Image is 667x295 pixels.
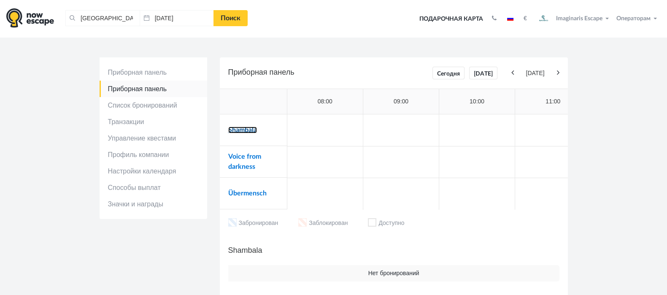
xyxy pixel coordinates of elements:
a: Voice from darkness [228,153,261,170]
a: Список бронирований [100,97,207,114]
a: Настройки календаря [100,163,207,179]
a: Способы выплат [100,179,207,196]
td: Нет бронирований [228,265,559,281]
a: Приборная панель [100,81,207,97]
span: [DATE] [516,69,554,77]
a: Подарочная карта [416,10,486,28]
button: € [519,14,531,23]
span: Операторам [616,16,651,22]
td: 11:00 [515,89,591,114]
img: logo [6,8,54,28]
a: Управление квестами [100,130,207,146]
a: Übermensch [228,190,267,197]
input: Город или название квеста [65,10,140,26]
a: Shambala [228,127,257,133]
a: Сегодня [432,67,464,79]
li: Доступно [368,218,404,229]
a: Приборная панель [100,64,207,81]
li: Забронирован [228,218,278,229]
span: Imaginaris Escape [556,14,602,22]
input: Дата [140,10,214,26]
button: Imaginaris Escape [533,10,613,27]
a: Профиль компании [100,146,207,163]
button: Операторам [614,14,661,23]
a: Значки и награды [100,196,207,212]
strong: € [524,16,527,22]
img: ru.jpg [507,16,513,21]
h5: Shambala [228,244,559,257]
li: Заблокирован [298,218,348,229]
h5: Приборная панель [228,66,559,80]
a: Поиск [213,10,248,26]
a: Транзакции [100,114,207,130]
a: [DATE] [469,67,497,79]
